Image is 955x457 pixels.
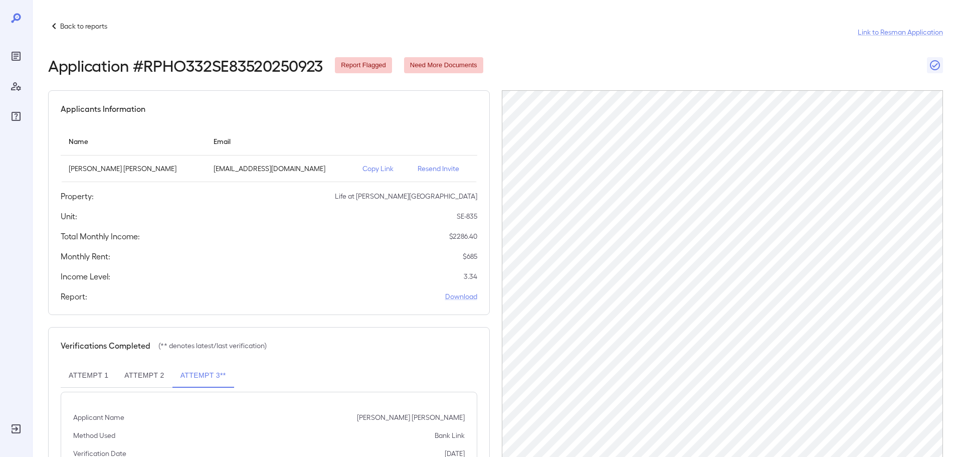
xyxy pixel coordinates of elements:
p: [PERSON_NAME] [PERSON_NAME] [357,412,465,422]
h5: Applicants Information [61,103,145,115]
div: Reports [8,48,24,64]
h5: Property: [61,190,94,202]
h5: Income Level: [61,270,110,282]
p: [EMAIL_ADDRESS][DOMAIN_NAME] [214,164,347,174]
p: Back to reports [60,21,107,31]
table: simple table [61,127,477,182]
h5: Report: [61,290,87,302]
p: Life at [PERSON_NAME][GEOGRAPHIC_DATA] [335,191,477,201]
p: Method Used [73,430,115,440]
p: Bank Link [435,430,465,440]
a: Link to Resman Application [858,27,943,37]
h5: Verifications Completed [61,340,150,352]
div: Log Out [8,421,24,437]
h5: Unit: [61,210,77,222]
span: Need More Documents [404,61,483,70]
p: [PERSON_NAME] [PERSON_NAME] [69,164,198,174]
a: Download [445,291,477,301]
button: Close Report [927,57,943,73]
h2: Application # RPHO332SE83520250923 [48,56,323,74]
p: SE-835 [457,211,477,221]
th: Email [206,127,355,156]
h5: Monthly Rent: [61,250,110,262]
div: Manage Users [8,78,24,94]
p: Resend Invite [418,164,469,174]
p: Copy Link [362,164,402,174]
span: Report Flagged [335,61,392,70]
p: $ 2286.40 [449,231,477,241]
p: (** denotes latest/last verification) [158,341,267,351]
button: Attempt 1 [61,364,116,388]
button: Attempt 3** [172,364,234,388]
p: 3.34 [464,271,477,281]
button: Attempt 2 [116,364,172,388]
th: Name [61,127,206,156]
h5: Total Monthly Income: [61,230,140,242]
p: $ 685 [463,251,477,261]
p: Applicant Name [73,412,124,422]
div: FAQ [8,108,24,124]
